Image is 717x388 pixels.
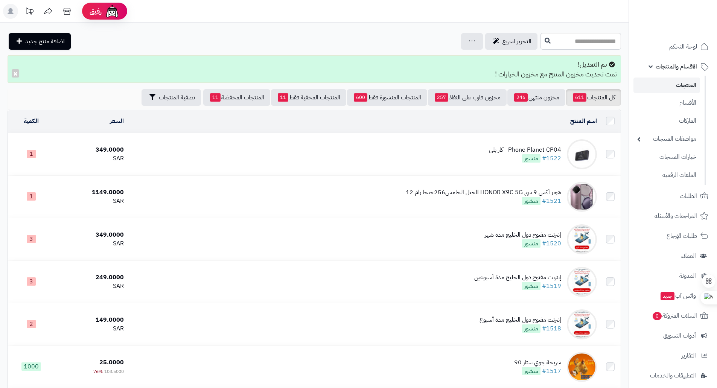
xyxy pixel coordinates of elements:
div: SAR [58,239,124,248]
span: 3 [27,277,36,286]
div: 249.0000 [58,273,124,282]
span: 2 [27,320,36,328]
img: إنترنت مفتوح دول الخليج مدة شهر [567,224,597,254]
a: اضافة منتج جديد [9,33,71,50]
span: التحرير لسريع [502,37,531,46]
div: إنترنت مفتوح دول الخليج مدة أسبوع [480,316,561,324]
span: 76% [93,368,103,375]
span: 11 [210,93,221,102]
span: السلات المتروكة [652,310,697,321]
a: التقارير [633,347,712,365]
span: الطلبات [680,191,697,201]
a: تحديثات المنصة [20,4,39,21]
img: Phone Planet CP04 - كار بلي [567,139,597,169]
a: المدونة [633,267,712,285]
a: التطبيقات والخدمات [633,367,712,385]
span: 0 [652,312,662,320]
a: السعر [110,117,124,126]
a: طلبات الإرجاع [633,227,712,245]
a: الماركات [633,113,700,129]
span: المراجعات والأسئلة [655,211,697,221]
div: إنترنت مفتوح دول الخليج مدة أسبوعين [474,273,561,282]
span: الأقسام والمنتجات [656,61,697,72]
span: لوحة التحكم [669,41,697,52]
span: منشور [522,282,540,290]
a: اسم المنتج [570,117,597,126]
span: 246 [514,93,528,102]
a: #1518 [542,324,561,333]
span: منشور [522,197,540,205]
span: التقارير [682,350,696,361]
span: التطبيقات والخدمات [650,370,696,381]
img: ai-face.png [105,4,120,19]
span: منشور [522,239,540,248]
button: تصفية المنتجات [142,89,201,106]
div: 349.0000 [58,231,124,239]
button: × [12,69,19,78]
div: شريحة جوي ستار 90 [514,358,561,367]
span: منشور [522,324,540,333]
a: #1522 [542,154,561,163]
a: #1517 [542,367,561,376]
a: #1521 [542,196,561,205]
span: طلبات الإرجاع [667,231,697,241]
span: جديد [661,292,674,300]
span: 11 [278,93,288,102]
a: مواصفات المنتجات [633,131,700,147]
a: الطلبات [633,187,712,205]
a: لوحة التحكم [633,38,712,56]
a: المراجعات والأسئلة [633,207,712,225]
div: 149.0000 [58,316,124,324]
a: وآتس آبجديد [633,287,712,305]
span: تصفية المنتجات [159,93,195,102]
img: هونر أكس 9 سي HONOR X9C 5G الجيل الخامس256جيجا رام 12 [567,182,597,212]
a: كل المنتجات611 [566,89,621,106]
a: المنتجات [633,78,700,93]
span: 1000 [21,362,41,371]
span: منشور [522,367,540,375]
a: الكمية [24,117,39,126]
a: المنتجات المخفضة11 [203,89,270,106]
img: إنترنت مفتوح دول الخليج مدة أسبوع [567,309,597,339]
span: 103.5000 [104,368,124,375]
a: خيارات المنتجات [633,149,700,165]
div: SAR [58,154,124,163]
a: المنتجات المنشورة فقط600 [347,89,427,106]
span: 257 [435,93,448,102]
div: هونر أكس 9 سي HONOR X9C 5G الجيل الخامس256جيجا رام 12 [406,188,561,197]
span: 600 [354,93,367,102]
a: #1519 [542,281,561,291]
a: مخزون قارب على النفاذ257 [428,89,507,106]
a: #1520 [542,239,561,248]
a: التحرير لسريع [485,33,537,50]
a: أدوات التسويق [633,327,712,345]
span: 25.0000 [99,358,124,367]
img: logo-2.png [666,15,710,31]
div: 349.0000 [58,146,124,154]
a: مخزون منتهي246 [507,89,565,106]
a: المنتجات المخفية فقط11 [271,89,346,106]
span: 1 [27,150,36,158]
span: 611 [573,93,586,102]
div: SAR [58,282,124,291]
span: رفيق [90,7,102,16]
img: شريحة جوي ستار 90 [567,352,597,382]
div: SAR [58,324,124,333]
img: إنترنت مفتوح دول الخليج مدة أسبوعين [567,267,597,297]
span: وآتس آب [660,291,696,301]
span: 3 [27,235,36,243]
a: الأقسام [633,95,700,111]
a: الملفات الرقمية [633,167,700,183]
span: المدونة [679,271,696,281]
span: اضافة منتج جديد [25,37,65,46]
span: 1 [27,192,36,201]
div: 1149.0000 [58,188,124,197]
span: منشور [522,154,540,163]
span: العملاء [681,251,696,261]
a: السلات المتروكة0 [633,307,712,325]
div: إنترنت مفتوح دول الخليج مدة شهر [485,231,561,239]
div: تم التعديل! تمت تحديث مخزون المنتج مع مخزون الخيارات ! [8,55,621,83]
span: أدوات التسويق [663,330,696,341]
div: Phone Planet CP04 - كار بلي [489,146,561,154]
div: SAR [58,197,124,205]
